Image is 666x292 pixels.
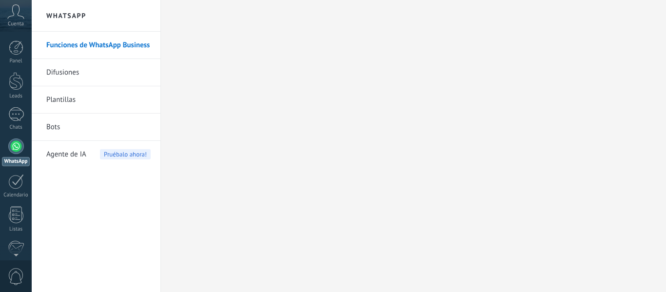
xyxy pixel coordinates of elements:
li: Plantillas [32,86,160,114]
li: Bots [32,114,160,141]
a: Bots [46,114,151,141]
span: Pruébalo ahora! [100,149,151,159]
a: Agente de IAPruébalo ahora! [46,141,151,168]
a: Difusiones [46,59,151,86]
li: Funciones de WhatsApp Business [32,32,160,59]
div: WhatsApp [2,157,30,166]
div: Panel [2,58,30,64]
li: Agente de IA [32,141,160,168]
div: Chats [2,124,30,131]
span: Agente de IA [46,141,86,168]
div: Listas [2,226,30,233]
span: Cuenta [8,21,24,27]
li: Difusiones [32,59,160,86]
div: Leads [2,93,30,99]
a: Funciones de WhatsApp Business [46,32,151,59]
a: Plantillas [46,86,151,114]
div: Calendario [2,192,30,198]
